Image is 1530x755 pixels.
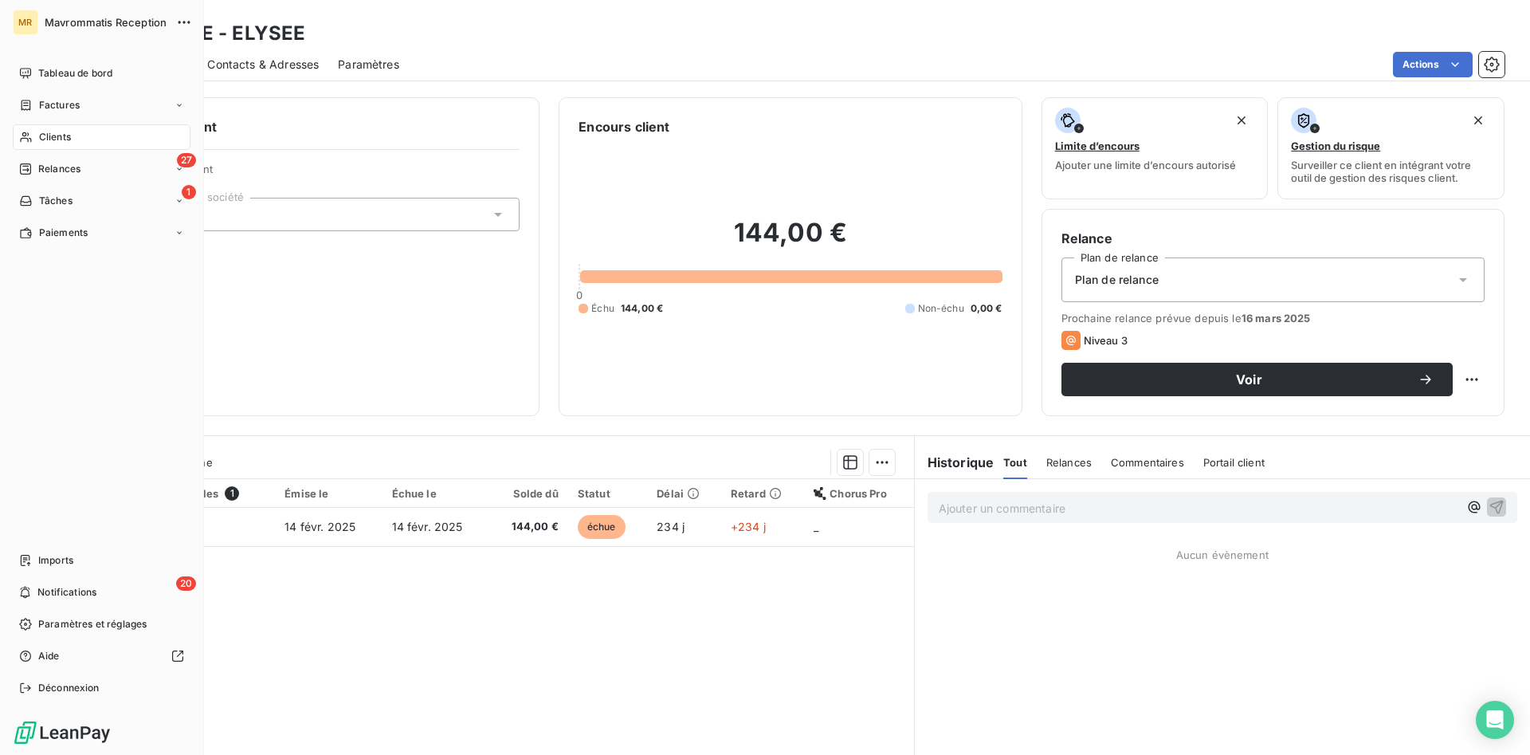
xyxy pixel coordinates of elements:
[1291,140,1380,152] span: Gestion du risque
[1291,159,1491,184] span: Surveiller ce client en intégrant votre outil de gestion des risques client.
[284,487,372,500] div: Émise le
[96,117,520,136] h6: Informations client
[39,98,80,112] span: Factures
[621,301,663,316] span: 144,00 €
[45,16,167,29] span: Mavrommatis Reception
[392,520,463,533] span: 14 févr. 2025
[128,163,520,185] span: Propriétés Client
[1111,456,1184,469] span: Commentaires
[657,520,685,533] span: 234 j
[1476,701,1514,739] div: Open Intercom Messenger
[13,10,38,35] div: MR
[13,720,112,745] img: Logo LeanPay
[1176,549,1269,561] span: Aucun évènement
[499,487,559,500] div: Solde dû
[579,217,1002,265] h2: 144,00 €
[207,57,319,73] span: Contacts & Adresses
[576,289,583,301] span: 0
[38,649,60,663] span: Aide
[13,643,190,669] a: Aide
[284,520,355,533] span: 14 févr. 2025
[657,487,711,500] div: Délai
[392,487,480,500] div: Échue le
[140,19,305,48] h3: ELYSEE - ELYSEE
[1061,363,1453,396] button: Voir
[182,185,196,199] span: 1
[1061,229,1485,248] h6: Relance
[338,57,399,73] span: Paramètres
[591,301,614,316] span: Échu
[731,487,795,500] div: Retard
[38,162,80,176] span: Relances
[1055,159,1236,171] span: Ajouter une limite d’encours autorisé
[918,301,964,316] span: Non-échu
[1081,373,1418,386] span: Voir
[1046,456,1092,469] span: Relances
[1084,334,1128,347] span: Niveau 3
[578,515,626,539] span: échue
[38,681,100,695] span: Déconnexion
[177,153,196,167] span: 27
[1277,97,1504,199] button: Gestion du risqueSurveiller ce client en intégrant votre outil de gestion des risques client.
[499,519,559,535] span: 144,00 €
[1003,456,1027,469] span: Tout
[176,576,196,591] span: 20
[1075,272,1159,288] span: Plan de relance
[578,487,638,500] div: Statut
[1042,97,1269,199] button: Limite d’encoursAjouter une limite d’encours autorisé
[1203,456,1265,469] span: Portail client
[38,553,73,568] span: Imports
[39,226,88,240] span: Paiements
[1061,312,1485,324] span: Prochaine relance prévue depuis le
[38,66,112,81] span: Tableau de bord
[39,194,73,208] span: Tâches
[1393,52,1473,77] button: Actions
[1242,312,1311,324] span: 16 mars 2025
[915,453,994,472] h6: Historique
[225,486,239,501] span: 1
[579,117,669,136] h6: Encours client
[814,520,818,533] span: _
[39,130,71,144] span: Clients
[731,520,766,533] span: +234 j
[37,585,96,600] span: Notifications
[1055,140,1140,152] span: Limite d’encours
[38,617,147,631] span: Paramètres et réglages
[814,487,904,500] div: Chorus Pro
[971,301,1002,316] span: 0,00 €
